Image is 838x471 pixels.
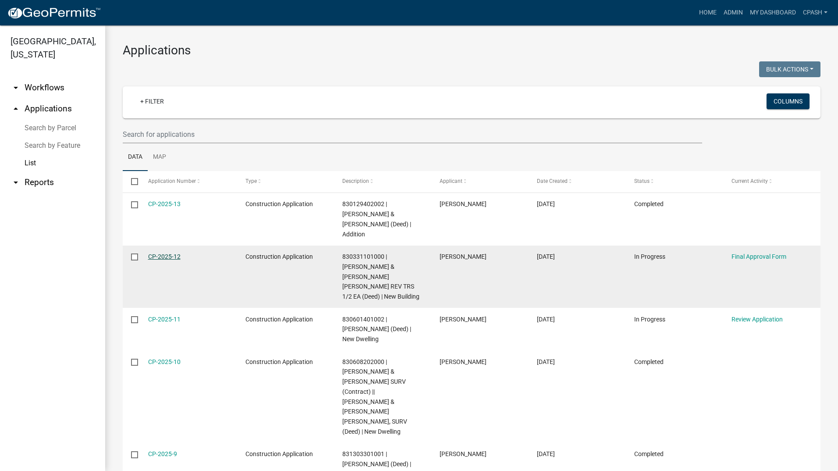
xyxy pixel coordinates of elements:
span: Construction Application [245,200,313,207]
span: Type [245,178,257,184]
span: 830601401002 | SONDERMAN, JEFFREY A (Deed) | New Dwelling [342,316,411,343]
span: Applicant [440,178,462,184]
a: CP-2025-9 [148,450,177,457]
datatable-header-cell: Select [123,171,139,192]
span: 830608202000 | GAUL, CHRISTOPHER M & SARA K SURV (Contract) || GROSS, DALE & ANNA MAE, SURV (Deed... [342,358,407,435]
span: Construction Application [245,450,313,457]
span: Cindy Pash [440,316,486,323]
span: Completed [634,450,664,457]
span: Construction Application [245,253,313,260]
datatable-header-cell: Current Activity [723,171,820,192]
a: CP-2025-12 [148,253,181,260]
span: Cindy Pash [440,253,486,260]
a: Data [123,143,148,171]
datatable-header-cell: Application Number [139,171,237,192]
span: Cindy Pash [440,358,486,365]
span: Construction Application [245,358,313,365]
span: Current Activity [731,178,768,184]
span: 830129402002 | ROBINSON, LUKE R & AMY L SURV (Deed) | Addition [342,200,411,237]
span: 07/17/2025 [537,316,555,323]
span: In Progress [634,253,665,260]
span: 05/28/2025 [537,358,555,365]
span: Status [634,178,650,184]
span: In Progress [634,316,665,323]
i: arrow_drop_up [11,103,21,114]
span: 08/26/2025 [537,253,555,260]
a: Final Approval Form [731,253,786,260]
span: Description [342,178,369,184]
a: CP-2025-13 [148,200,181,207]
a: Review Application [731,316,783,323]
a: cpash [799,4,831,21]
a: CP-2025-11 [148,316,181,323]
span: 09/10/2025 [537,200,555,207]
i: arrow_drop_down [11,177,21,188]
input: Search for applications [123,125,702,143]
span: Completed [634,358,664,365]
a: Map [148,143,171,171]
span: Construction Application [245,316,313,323]
datatable-header-cell: Status [626,171,723,192]
i: arrow_drop_down [11,82,21,93]
datatable-header-cell: Date Created [529,171,626,192]
datatable-header-cell: Description [334,171,431,192]
span: Cindy Pash [440,450,486,457]
span: Application Number [148,178,196,184]
a: Admin [720,4,746,21]
a: My Dashboard [746,4,799,21]
button: Bulk Actions [759,61,820,77]
h3: Applications [123,43,820,58]
span: Date Created [537,178,568,184]
a: CP-2025-10 [148,358,181,365]
button: Columns [767,93,810,109]
datatable-header-cell: Applicant [431,171,529,192]
a: + Filter [133,93,171,109]
span: 04/29/2025 [537,450,555,457]
span: Cindy Pash [440,200,486,207]
span: 830331101000 | BLUM, GARY CHARLES & ANN MARIE REV TRS 1/2 EA (Deed) | New Building [342,253,419,300]
a: Home [696,4,720,21]
datatable-header-cell: Type [237,171,334,192]
span: Completed [634,200,664,207]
